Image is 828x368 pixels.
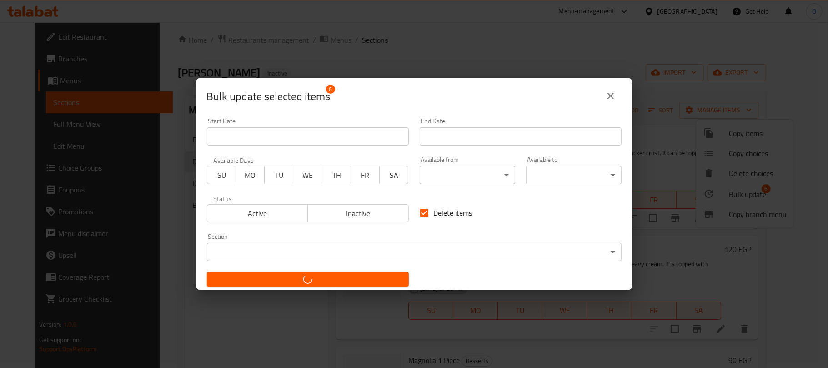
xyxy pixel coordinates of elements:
button: FR [351,166,380,184]
span: TH [326,169,347,182]
button: SA [379,166,408,184]
button: SU [207,166,236,184]
button: WE [293,166,322,184]
span: 6 [326,85,335,94]
button: Active [207,204,308,222]
button: MO [236,166,265,184]
span: SA [383,169,405,182]
button: TH [322,166,351,184]
div: ​ [207,243,622,261]
span: Selected items count [207,89,331,104]
button: TU [264,166,293,184]
span: WE [297,169,318,182]
button: close [600,85,622,107]
span: TU [268,169,290,182]
span: SU [211,169,232,182]
button: Inactive [307,204,409,222]
div: ​ [526,166,622,184]
div: ​ [420,166,515,184]
span: Delete items [434,207,472,218]
span: MO [240,169,261,182]
span: Inactive [311,207,405,220]
span: Active [211,207,305,220]
span: FR [355,169,376,182]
